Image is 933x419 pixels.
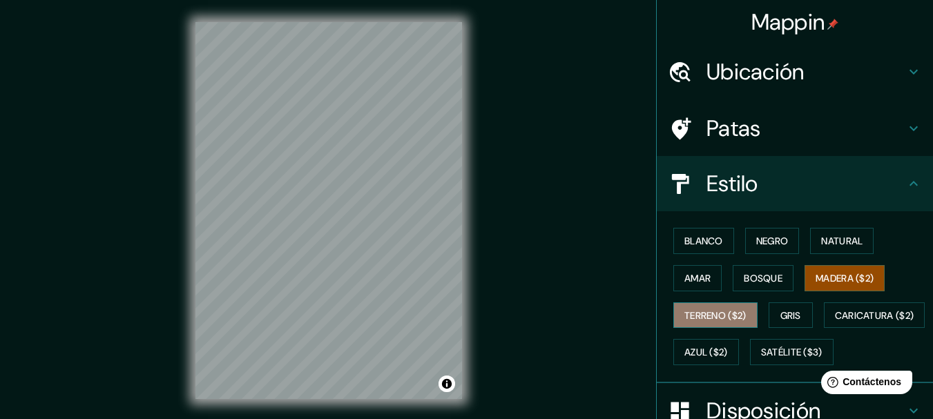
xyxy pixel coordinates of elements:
button: Madera ($2) [805,265,885,291]
iframe: Lanzador de widgets de ayuda [810,365,918,404]
img: pin-icon.png [827,19,838,30]
font: Bosque [744,272,782,284]
font: Caricatura ($2) [835,309,914,322]
button: Blanco [673,228,734,254]
button: Bosque [733,265,793,291]
font: Mappin [751,8,825,37]
div: Estilo [657,156,933,211]
button: Caricatura ($2) [824,302,925,329]
div: Patas [657,101,933,156]
font: Patas [706,114,761,143]
font: Satélite ($3) [761,347,823,359]
font: Natural [821,235,863,247]
font: Azul ($2) [684,347,728,359]
canvas: Mapa [195,22,462,399]
font: Terreno ($2) [684,309,747,322]
font: Blanco [684,235,723,247]
button: Natural [810,228,874,254]
button: Azul ($2) [673,339,739,365]
button: Amar [673,265,722,291]
button: Activar o desactivar atribución [439,376,455,392]
button: Gris [769,302,813,329]
font: Ubicación [706,57,805,86]
font: Gris [780,309,801,322]
button: Negro [745,228,800,254]
font: Madera ($2) [816,272,874,284]
font: Estilo [706,169,758,198]
button: Terreno ($2) [673,302,758,329]
button: Satélite ($3) [750,339,834,365]
div: Ubicación [657,44,933,99]
font: Negro [756,235,789,247]
font: Amar [684,272,711,284]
